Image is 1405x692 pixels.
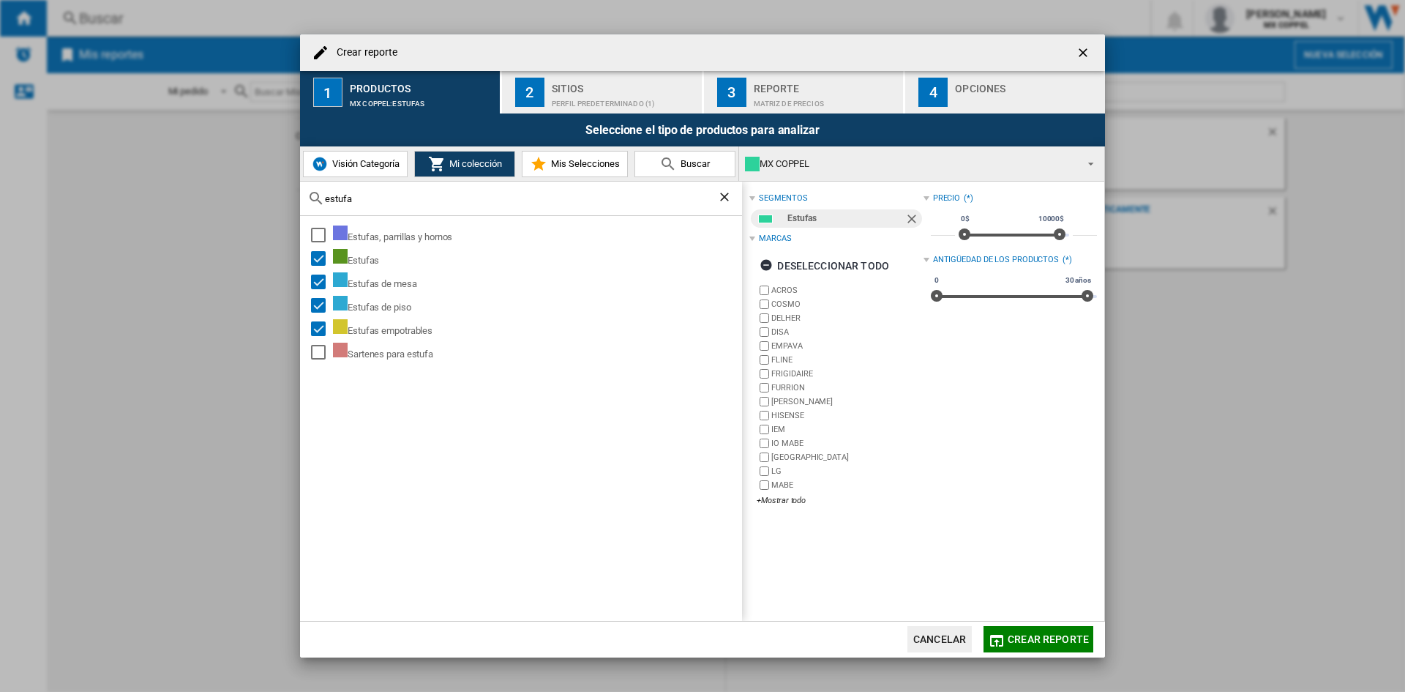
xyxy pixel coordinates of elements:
ng-md-icon: Borrar búsqueda [717,190,735,207]
button: 4 Opciones [905,71,1105,114]
div: MX COPPEL [745,154,1075,174]
label: DISA [771,327,923,338]
input: brand.name [760,313,769,323]
input: brand.name [760,397,769,406]
input: brand.name [760,453,769,462]
span: Visión Categoría [329,158,400,169]
div: Sitios [552,77,696,92]
label: FURRION [771,382,923,393]
input: brand.name [760,300,769,309]
button: Visión Categoría [303,151,408,177]
label: MABE [771,480,923,491]
span: 30 años [1063,275,1093,286]
md-checkbox: Select [311,272,333,291]
input: brand.name [760,439,769,448]
div: 2 [515,78,544,107]
div: Antigüedad de los productos [933,254,1059,266]
div: Estufas [787,209,904,228]
div: Precio [933,193,960,204]
label: FRIGIDAIRE [771,368,923,379]
span: 10000$ [1036,213,1066,225]
md-checkbox: Select [311,249,333,268]
div: 3 [717,78,746,107]
button: Cancelar [907,626,972,652]
label: IEM [771,424,923,435]
input: Buscar en sitios [325,193,717,204]
div: Estufas empotrables [333,319,740,338]
input: brand.name [760,286,769,295]
label: DELHER [771,313,923,324]
span: Buscar [677,158,710,169]
label: ACROS [771,285,923,296]
div: Productos [350,77,494,92]
div: Deseleccionar todo [760,253,889,279]
h4: Crear reporte [329,45,397,60]
label: HISENSE [771,410,923,421]
button: getI18NText('BUTTONS.CLOSE_DIALOG') [1070,38,1099,67]
span: Mis Selecciones [547,158,620,169]
input: brand.name [760,341,769,351]
div: Seleccione el tipo de productos para analizar [300,114,1105,146]
input: brand.name [760,369,769,379]
input: brand.name [760,355,769,365]
md-checkbox: Select [311,343,333,362]
md-checkbox: Select [311,226,333,245]
label: LG [771,466,923,477]
div: Reporte [754,77,898,92]
ng-md-icon: Quitar [904,212,922,229]
label: COSMO [771,299,923,310]
input: brand.name [760,480,769,490]
div: Opciones [955,77,1099,92]
div: segmentos [759,193,807,204]
input: brand.name [760,466,769,476]
label: [PERSON_NAME] [771,396,923,407]
div: 1 [313,78,342,107]
button: Deseleccionar todo [755,253,893,279]
span: 0$ [959,213,972,225]
input: brand.name [760,425,769,434]
ng-md-icon: getI18NText('BUTTONS.CLOSE_DIALOG') [1076,45,1093,63]
div: Estufas [333,249,740,268]
button: Crear reporte [983,626,1093,652]
div: Marcas [759,233,791,245]
button: Mi colección [414,151,515,177]
label: IO MABE [771,438,923,449]
div: Perfil predeterminado (1) [552,92,696,108]
div: Estufas de mesa [333,272,740,291]
button: Mis Selecciones [522,151,628,177]
img: wiser-icon-blue.png [311,155,329,173]
div: Sartenes para estufa [333,343,740,362]
label: FLINE [771,354,923,365]
div: Matriz de precios [754,92,898,108]
div: Estufas, parrillas y hornos [333,226,740,245]
input: brand.name [760,383,769,392]
div: MX COPPEL:Estufas [350,92,494,108]
div: Estufas de piso [333,296,740,315]
div: +Mostrar todo [757,495,923,506]
input: brand.name [760,327,769,337]
span: 0 [932,275,941,286]
span: Crear reporte [1008,633,1089,645]
input: brand.name [760,411,769,420]
md-checkbox: Select [311,319,333,338]
label: [GEOGRAPHIC_DATA] [771,452,923,463]
button: 1 Productos MX COPPEL:Estufas [300,71,501,114]
div: 4 [918,78,948,107]
span: Mi colección [446,158,502,169]
button: Buscar [634,151,735,177]
button: 2 Sitios Perfil predeterminado (1) [502,71,703,114]
md-checkbox: Select [311,296,333,315]
button: 3 Reporte Matriz de precios [704,71,905,114]
label: EMPAVA [771,341,923,351]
